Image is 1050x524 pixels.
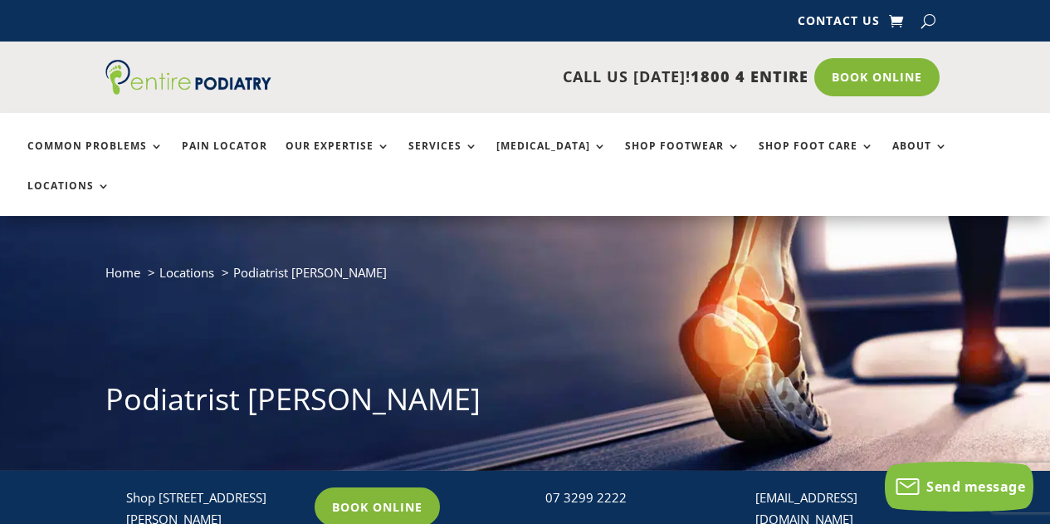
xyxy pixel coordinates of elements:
[182,140,267,176] a: Pain Locator
[691,66,808,86] span: 1800 4 ENTIRE
[496,140,607,176] a: [MEDICAL_DATA]
[892,140,948,176] a: About
[798,15,880,33] a: Contact Us
[105,262,945,296] nav: breadcrumb
[105,379,945,429] h1: Podiatrist [PERSON_NAME]
[27,180,110,216] a: Locations
[105,60,271,95] img: logo (1)
[814,58,940,96] a: Book Online
[926,477,1025,496] span: Send message
[159,264,214,281] a: Locations
[105,81,271,98] a: Entire Podiatry
[27,140,164,176] a: Common Problems
[105,264,140,281] a: Home
[408,140,478,176] a: Services
[625,140,740,176] a: Shop Footwear
[294,66,808,88] p: CALL US [DATE]!
[885,462,1033,512] button: Send message
[286,140,390,176] a: Our Expertise
[545,487,722,509] div: 07 3299 2222
[233,264,387,281] span: Podiatrist [PERSON_NAME]
[759,140,874,176] a: Shop Foot Care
